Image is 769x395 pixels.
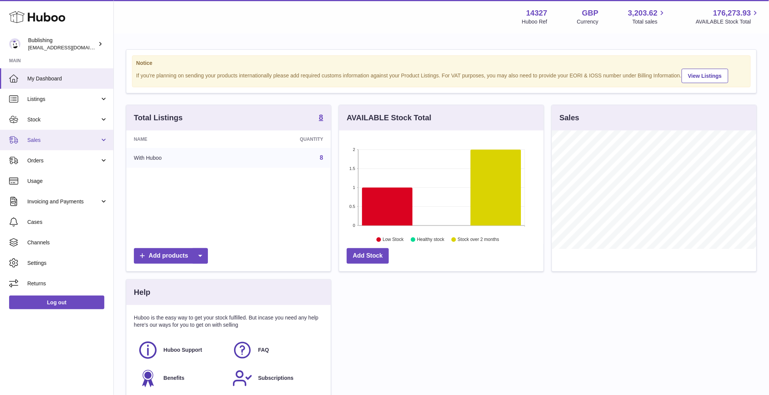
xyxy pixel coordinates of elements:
[232,368,319,389] a: Subscriptions
[353,147,355,152] text: 2
[349,204,355,209] text: 0.5
[134,113,183,123] h3: Total Listings
[696,18,760,25] span: AVAILABLE Stock Total
[347,248,389,264] a: Add Stock
[417,237,445,242] text: Healthy stock
[628,8,658,18] span: 3,203.62
[27,116,100,123] span: Stock
[458,237,499,242] text: Stock over 2 months
[258,346,269,354] span: FAQ
[319,113,323,121] strong: 8
[560,113,579,123] h3: Sales
[134,314,323,329] p: Huboo is the easy way to get your stock fulfilled. But incase you need any help here's our ways f...
[134,287,150,297] h3: Help
[320,154,323,161] a: 8
[136,60,747,67] strong: Notice
[138,340,225,360] a: Huboo Support
[319,113,323,123] a: 8
[577,18,599,25] div: Currency
[9,296,104,309] a: Log out
[383,237,404,242] text: Low Stock
[526,8,547,18] strong: 14327
[258,375,293,382] span: Subscriptions
[126,131,234,148] th: Name
[234,131,331,148] th: Quantity
[349,166,355,171] text: 1.5
[682,69,728,83] a: View Listings
[696,8,760,25] a: 176,273.93 AVAILABLE Stock Total
[136,68,747,83] div: If you're planning on sending your products internationally please add required customs informati...
[27,137,100,144] span: Sales
[27,75,108,82] span: My Dashboard
[27,260,108,267] span: Settings
[522,18,547,25] div: Huboo Ref
[628,8,667,25] a: 3,203.62 Total sales
[27,198,100,205] span: Invoicing and Payments
[27,219,108,226] span: Cases
[126,148,234,168] td: With Huboo
[28,44,112,50] span: [EMAIL_ADDRESS][DOMAIN_NAME]
[27,157,100,164] span: Orders
[582,8,598,18] strong: GBP
[134,248,208,264] a: Add products
[27,178,108,185] span: Usage
[164,346,202,354] span: Huboo Support
[632,18,666,25] span: Total sales
[353,185,355,190] text: 1
[347,113,431,123] h3: AVAILABLE Stock Total
[28,37,96,51] div: Bublishing
[232,340,319,360] a: FAQ
[9,38,20,50] img: maricar@bublishing.com
[164,375,184,382] span: Benefits
[353,223,355,228] text: 0
[27,280,108,287] span: Returns
[138,368,225,389] a: Benefits
[27,239,108,246] span: Channels
[713,8,751,18] span: 176,273.93
[27,96,100,103] span: Listings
